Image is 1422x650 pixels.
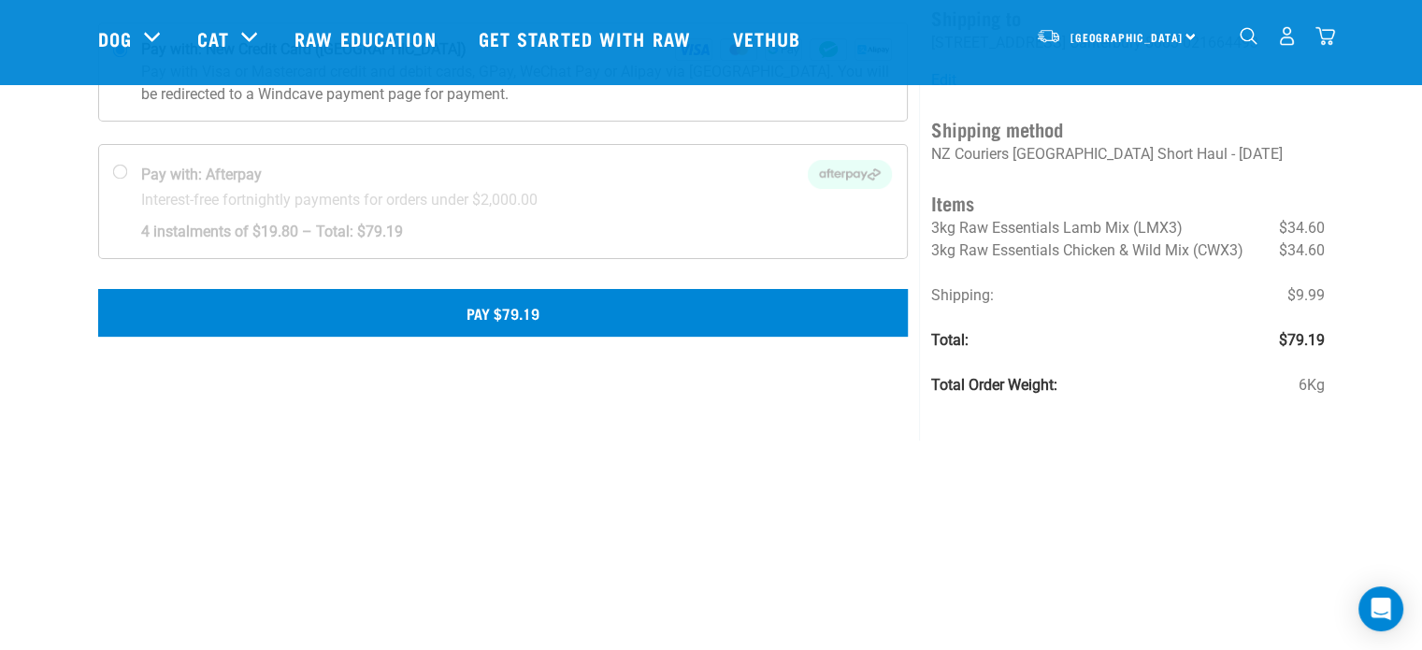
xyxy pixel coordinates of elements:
[98,289,909,336] button: Pay $79.19
[1315,26,1335,46] img: home-icon@2x.png
[931,188,1324,217] h4: Items
[931,219,1183,237] span: 3kg Raw Essentials Lamb Mix (LMX3)
[931,143,1324,166] p: NZ Couriers [GEOGRAPHIC_DATA] Short Haul - [DATE]
[1240,27,1257,45] img: home-icon-1@2x.png
[197,24,229,52] a: Cat
[931,286,994,304] span: Shipping:
[1070,35,1184,41] span: [GEOGRAPHIC_DATA]
[276,1,459,76] a: Raw Education
[1298,374,1324,397] span: 6Kg
[460,1,714,76] a: Get started with Raw
[1278,329,1324,352] span: $79.19
[931,376,1057,394] strong: Total Order Weight:
[1358,586,1403,631] div: Open Intercom Messenger
[1278,217,1324,239] span: $34.60
[1277,26,1297,46] img: user.png
[1036,27,1061,44] img: van-moving.png
[714,1,825,76] a: Vethub
[1278,239,1324,262] span: $34.60
[931,71,956,89] a: Edit
[98,24,132,52] a: Dog
[931,331,969,349] strong: Total:
[931,114,1324,143] h4: Shipping method
[1286,284,1324,307] span: $9.99
[931,241,1243,259] span: 3kg Raw Essentials Chicken & Wild Mix (CWX3)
